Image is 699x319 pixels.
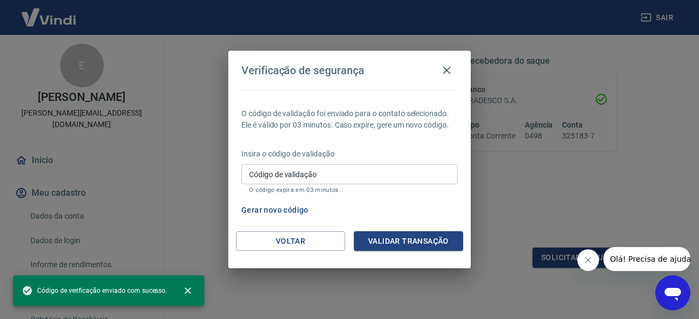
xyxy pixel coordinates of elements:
[655,275,690,310] iframe: Botão para abrir a janela de mensagens
[241,108,458,131] p: O código de validação foi enviado para o contato selecionado. Ele é válido por 03 minutos. Caso e...
[7,8,92,16] span: Olá! Precisa de ajuda?
[236,231,345,251] button: Voltar
[22,285,167,296] span: Código de verificação enviado com sucesso.
[603,247,690,271] iframe: Mensagem da empresa
[237,200,313,220] button: Gerar novo código
[249,186,450,194] p: O código expira em 03 minutos.
[577,249,599,271] iframe: Fechar mensagem
[354,231,463,251] button: Validar transação
[241,64,364,77] h4: Verificação de segurança
[241,148,458,160] p: Insira o código de validação
[176,279,200,303] button: close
